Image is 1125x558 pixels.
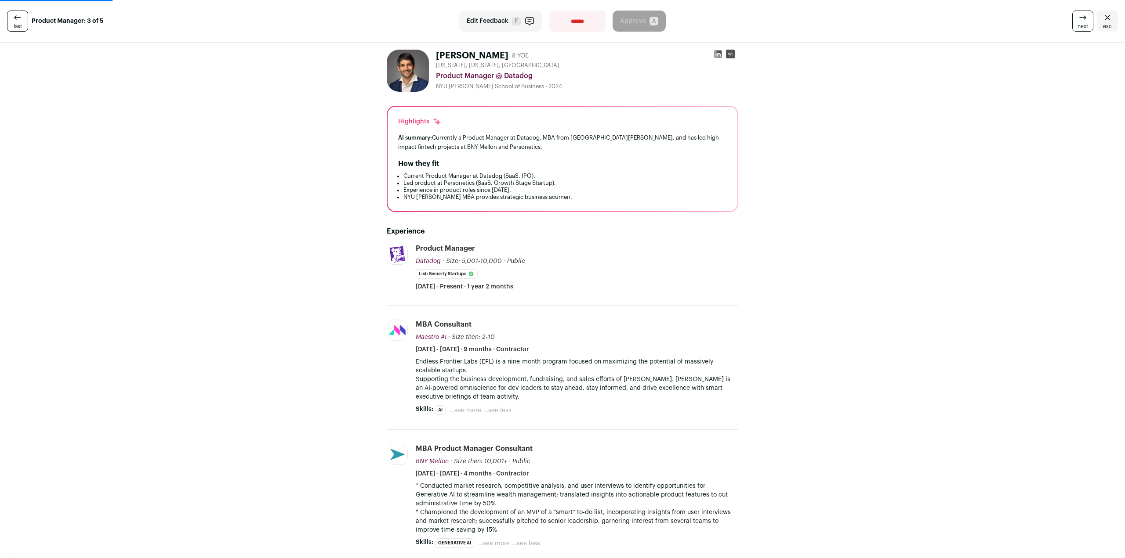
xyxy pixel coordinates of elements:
[416,538,433,547] span: Skills:
[416,320,472,329] div: MBA Consultant
[416,282,513,291] span: [DATE] - Present · 1 year 2 months
[387,244,407,264] img: 0721ae5c561563f1475dee62986f5bdaf2d581547a54b689c8d6b5512c2bda06.jpg
[436,71,738,81] div: Product Manager @ Datadog
[512,17,521,25] span: F
[478,539,510,548] button: ...see more
[32,17,104,25] strong: Product Manager: 3 of 5
[387,320,407,340] img: fedd7bd0955e49d9105feabd9e88bbf5785d8878b17769d438d7d38a698990ce.jpg
[416,444,533,454] div: MBA Product Manager Consultant
[416,508,738,534] p: * Championed the development of an MVP of a “smart” to-do list, incorporating insights from user ...
[416,458,449,464] span: BNY Mellon
[416,334,446,340] span: Maestro AI
[416,269,478,279] li: List: Security startups
[436,83,738,90] div: NYU [PERSON_NAME] School of Business - 2024
[403,194,727,201] li: NYU [PERSON_NAME] MBA provides strategic business acumen.
[512,539,540,548] button: ...see less
[387,444,407,464] img: 9dd034bfd6f0938631b7f940712bc6ca14a7f7316b014f5168a99ea5de3fc71b.jpg
[398,158,439,169] h2: How they fit
[387,226,738,237] h2: Experience
[1103,23,1112,30] span: esc
[509,457,511,466] span: ·
[403,180,727,187] li: Led product at Personetics (SaaS, Growth Stage Startup).
[403,187,727,194] li: Experience in product roles since [DATE].
[416,357,738,375] p: Endless Frontier Labs (EFL) is a nine-month program focused on maximizing the potential of massiv...
[1097,11,1118,32] a: Close
[416,345,529,354] span: [DATE] - [DATE] · 9 months · Contractor
[436,50,508,62] h1: [PERSON_NAME]
[467,17,508,25] span: Edit Feedback
[416,244,475,253] div: Product Manager
[512,458,530,464] span: Public
[483,406,512,415] button: ...see less
[448,334,495,340] span: · Size then: 2-10
[398,133,727,151] div: Currently a Product Manager at Datadog, MBA from [GEOGRAPHIC_DATA][PERSON_NAME], and has led high...
[416,469,529,478] span: [DATE] - [DATE] · 4 months · Contractor
[7,11,28,32] a: last
[387,50,429,92] img: 213a673421626fb5f1dfbc701ea6ca40ce83f73910d84e6399d43d49931dae29.jpg
[504,257,505,266] span: ·
[398,135,432,140] span: AI summary:
[436,62,559,69] span: [US_STATE], [US_STATE], [GEOGRAPHIC_DATA]
[449,406,481,415] button: ...see more
[443,258,502,264] span: · Size: 5,001-10,000
[1078,23,1088,30] span: next
[403,173,727,180] li: Current Product Manager at Datadog (SaaS, IPO).
[416,405,433,414] span: Skills:
[450,458,507,464] span: · Size then: 10,001+
[507,258,525,264] span: Public
[416,258,441,264] span: Datadog
[398,117,442,126] div: Highlights
[416,482,738,508] p: * Conducted market research, competitive analysis, and user interviews to identify opportunities ...
[1072,11,1093,32] a: next
[435,538,474,548] li: Generative AI
[435,405,446,415] li: AI
[512,51,529,60] div: 8 YOE
[416,375,738,401] p: Supporting the business development, fundraising, and sales efforts of [PERSON_NAME]. [PERSON_NAM...
[459,11,542,32] button: Edit Feedback F
[14,23,22,30] span: last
